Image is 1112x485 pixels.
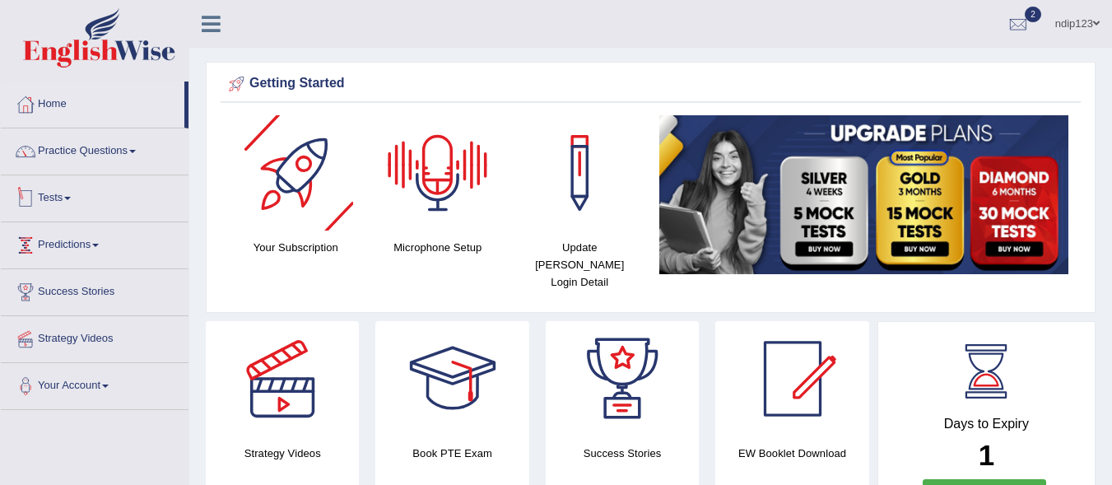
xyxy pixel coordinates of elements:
a: Success Stories [1,269,188,310]
a: Practice Questions [1,128,188,170]
h4: Book PTE Exam [375,445,528,462]
b: 1 [979,439,994,471]
h4: Microphone Setup [375,239,501,256]
img: small5.jpg [659,115,1069,274]
h4: Strategy Videos [206,445,359,462]
a: Strategy Videos [1,316,188,357]
a: Home [1,82,184,123]
h4: EW Booklet Download [715,445,868,462]
span: 2 [1025,7,1041,22]
h4: Update [PERSON_NAME] Login Detail [517,239,643,291]
div: Getting Started [225,72,1077,96]
a: Predictions [1,222,188,263]
h4: Days to Expiry [896,417,1077,431]
a: Tests [1,175,188,217]
h4: Success Stories [546,445,699,462]
h4: Your Subscription [233,239,359,256]
a: Your Account [1,363,188,404]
